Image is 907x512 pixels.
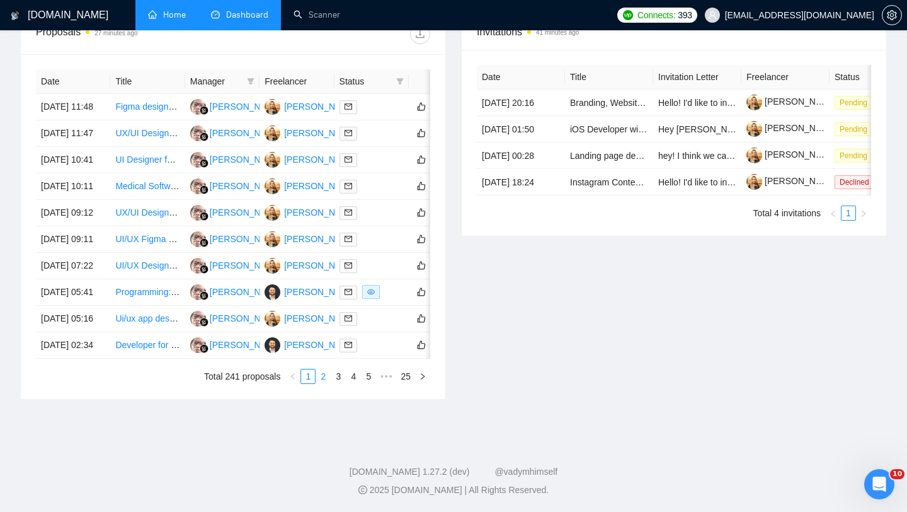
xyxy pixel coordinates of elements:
img: VP [265,99,280,115]
img: HH [190,337,206,353]
img: HH [190,125,206,141]
span: filter [394,72,406,91]
span: like [417,340,426,350]
span: 10 [890,469,904,479]
a: homeHome [148,9,186,20]
th: Date [36,69,110,94]
button: like [414,152,429,167]
a: VP[PERSON_NAME] [265,207,357,217]
span: like [417,207,426,218]
span: mail [345,315,352,322]
span: filter [244,72,257,91]
a: OP[PERSON_NAME] [265,339,357,349]
span: filter [247,78,254,85]
span: user [708,11,717,20]
img: VP [265,205,280,221]
li: 1 [841,206,856,221]
a: setting [882,10,902,20]
td: UI Designer for Desktop Platform [110,147,185,173]
a: 4 [346,369,360,383]
div: [PERSON_NAME] [284,100,357,113]
img: VP [265,178,280,194]
div: [PERSON_NAME] [210,311,282,325]
button: like [414,311,429,326]
li: Total 4 invitations [753,206,821,221]
a: HH[PERSON_NAME] [190,101,282,111]
a: 25 [397,369,414,383]
time: 27 minutes ago [94,30,137,37]
span: Manager [190,74,242,88]
div: [PERSON_NAME] [210,338,282,352]
div: [PERSON_NAME] [284,206,357,219]
span: filter [396,78,404,85]
img: gigradar-bm.png [200,318,208,327]
span: like [417,287,426,297]
span: Connects: [637,8,675,22]
td: [DATE] 05:41 [36,279,110,306]
a: 2 [316,369,330,383]
a: searchScanner [294,9,340,20]
a: Programming: API [115,287,187,297]
img: gigradar-bm.png [200,185,208,194]
span: mail [345,341,352,349]
a: VP[PERSON_NAME] [265,233,357,243]
th: Freelancer [741,65,830,90]
span: ••• [376,369,396,384]
a: HH[PERSON_NAME] [190,233,282,243]
li: Next 5 Pages [376,369,396,384]
img: upwork-logo.png [623,10,633,20]
div: [PERSON_NAME] [210,206,282,219]
li: Next Page [856,206,871,221]
button: like [414,284,429,300]
th: Invitation Letter [653,65,741,90]
li: 25 [396,369,415,384]
img: gigradar-bm.png [200,132,208,141]
img: HH [190,178,206,194]
a: HH[PERSON_NAME] [190,313,282,323]
img: VP [265,152,280,168]
a: OP[PERSON_NAME] [265,286,357,296]
td: Programming: API [110,279,185,306]
span: left [830,210,837,218]
span: download [411,29,430,39]
span: copyright [358,486,367,494]
li: 3 [331,369,346,384]
span: mail [345,235,352,243]
a: Declined [835,177,879,187]
span: Pending [835,96,872,110]
span: like [417,234,426,244]
a: 1 [301,369,315,383]
li: Total 241 proposals [204,369,280,384]
span: mail [345,209,352,216]
img: gigradar-bm.png [200,291,208,300]
a: [PERSON_NAME] [746,149,837,160]
td: UX/UI Designer for Global Real Estate Crowdfunding Platform [110,200,185,226]
img: gigradar-bm.png [200,212,208,221]
div: [PERSON_NAME] [284,232,357,246]
th: Manager [185,69,260,94]
span: Pending [835,122,872,136]
div: [PERSON_NAME] [210,126,282,140]
a: [PERSON_NAME] [746,176,837,186]
a: 1 [841,206,855,220]
img: VP [265,231,280,247]
a: Medical Software UX & UI design [115,181,246,191]
span: right [860,210,867,218]
button: setting [882,5,902,25]
img: gigradar-bm.png [200,344,208,353]
a: 3 [331,369,345,383]
span: mail [345,156,352,163]
img: c1VvKIttGVViXNJL2ESZaUf3zaf4LsFQKa-J0jOo-moCuMrl1Xwh1qxgsHaISjvPQe [746,95,762,110]
div: [PERSON_NAME] [284,338,357,352]
span: like [417,260,426,271]
td: Ui/ux app design [110,306,185,332]
td: [DATE] 09:11 [36,226,110,253]
span: like [417,181,426,191]
img: c1VvKIttGVViXNJL2ESZaUf3zaf4LsFQKa-J0jOo-moCuMrl1Xwh1qxgsHaISjvPQe [746,174,762,190]
div: [PERSON_NAME] [210,153,282,166]
a: iOS Developer with UX/UI skills to Audit Health & Longevity App UX and Design [570,124,881,134]
time: 41 minutes ago [536,29,579,36]
button: right [856,206,871,221]
div: [PERSON_NAME] [284,311,357,325]
img: c1VvKIttGVViXNJL2ESZaUf3zaf4LsFQKa-J0jOo-moCuMrl1Xwh1qxgsHaISjvPQe [746,121,762,137]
